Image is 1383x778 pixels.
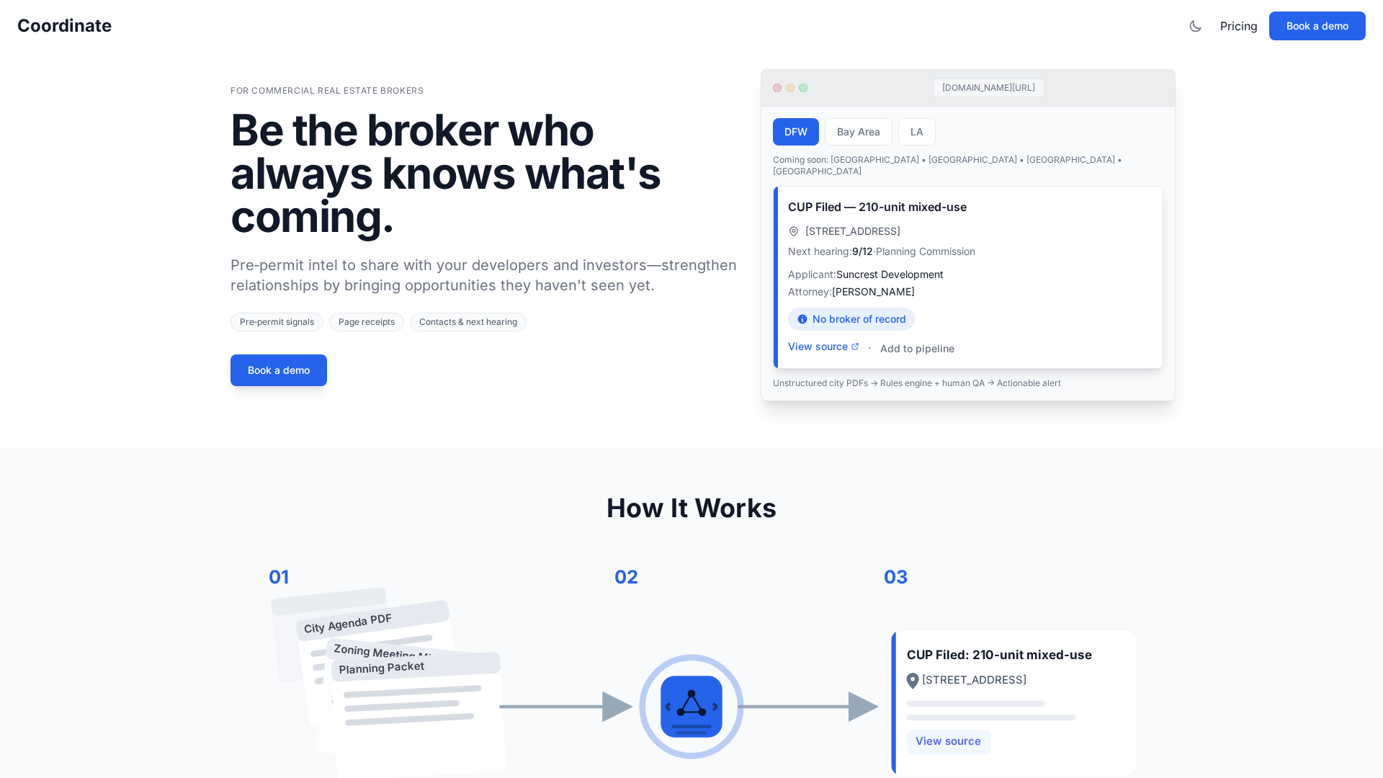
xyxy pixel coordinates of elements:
[916,735,981,748] text: View source
[17,14,112,37] a: Coordinate
[230,313,323,331] span: Pre‑permit signals
[410,313,527,331] span: Contacts & next hearing
[303,611,393,636] text: City Agenda PDF
[788,198,1148,215] h3: CUP Filed — 210-unit mixed-use
[230,493,1152,522] h2: How It Works
[1183,13,1209,39] button: Toggle theme
[230,354,327,386] button: Book a demo
[907,647,1092,662] text: CUP Filed: 210-unit mixed-use
[614,565,638,588] text: 02
[339,659,424,676] text: Planning Packet
[898,118,936,146] button: LA
[230,85,738,97] p: For Commercial Real Estate Brokers
[773,118,819,146] button: DFW
[884,565,908,588] text: 03
[805,224,900,238] span: [STREET_ADDRESS]
[773,377,1163,389] p: Unstructured city PDFs → Rules engine + human QA → Actionable alert
[334,642,460,668] text: Zoning Meeting Minutes
[922,674,1026,687] text: [STREET_ADDRESS]
[788,339,859,354] button: View source
[832,285,915,298] span: [PERSON_NAME]
[269,565,289,588] text: 01
[933,79,1044,97] div: [DOMAIN_NAME][URL]
[230,255,738,295] p: Pre‑permit intel to share with your developers and investors—strengthen relationships by bringing...
[773,154,1163,177] p: Coming soon: [GEOGRAPHIC_DATA] • [GEOGRAPHIC_DATA] • [GEOGRAPHIC_DATA] • [GEOGRAPHIC_DATA]
[852,245,873,257] span: 9/12
[329,313,404,331] span: Page receipts
[836,268,944,280] span: Suncrest Development
[880,341,954,356] button: Add to pipeline
[868,339,872,357] span: ·
[788,308,915,331] div: No broker of record
[788,285,1148,299] p: Attorney:
[825,118,892,146] button: Bay Area
[1269,12,1366,40] button: Book a demo
[788,267,1148,282] p: Applicant:
[788,244,1148,259] p: Next hearing: · Planning Commission
[230,108,738,238] h1: Be the broker who always knows what's coming.
[1220,17,1258,35] a: Pricing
